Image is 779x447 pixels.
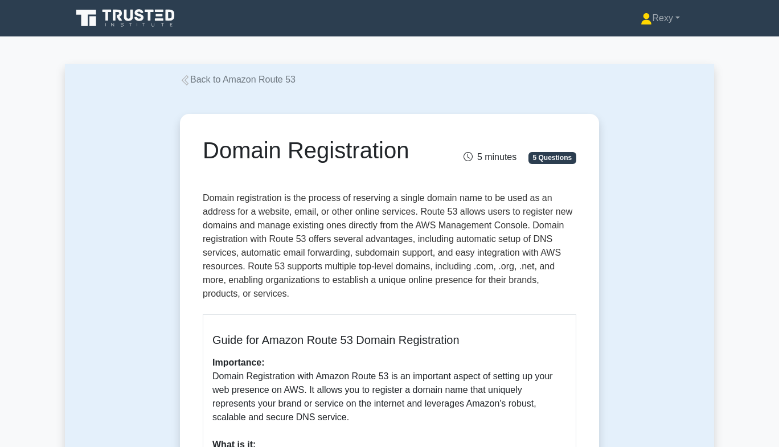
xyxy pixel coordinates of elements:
a: Back to Amazon Route 53 [180,75,296,84]
h1: Domain Registration [203,137,447,164]
b: Importance: [212,358,265,367]
span: 5 minutes [464,152,516,162]
p: Domain registration is the process of reserving a single domain name to be used as an address for... [203,191,576,305]
a: Rexy [613,7,707,30]
h5: Guide for Amazon Route 53 Domain Registration [212,333,567,347]
span: 5 Questions [528,152,576,163]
